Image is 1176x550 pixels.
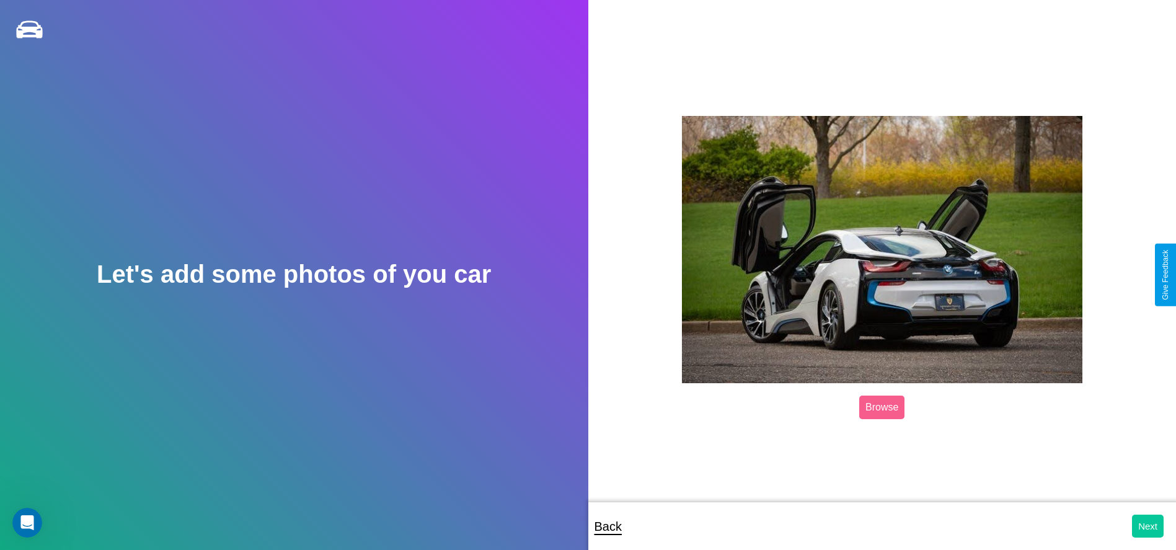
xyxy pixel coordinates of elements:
img: posted [682,116,1082,383]
label: Browse [859,396,904,419]
div: Give Feedback [1161,250,1170,300]
button: Next [1132,515,1164,538]
h2: Let's add some photos of you car [97,260,491,288]
p: Back [595,515,622,538]
iframe: Intercom live chat [12,508,42,538]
